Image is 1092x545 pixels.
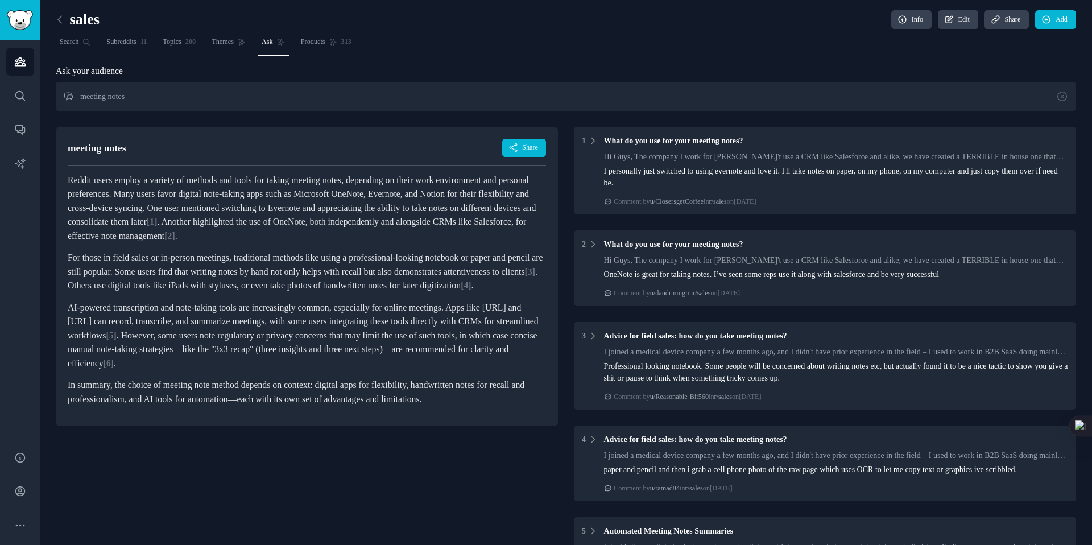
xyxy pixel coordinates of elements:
span: u/ramad84 [650,484,680,492]
div: Hi Guys, The company I work for [PERSON_NAME]'t use a CRM like Salesforce and alike, we have crea... [604,254,1069,266]
h2: sales [56,11,100,29]
a: Edit [938,10,978,30]
span: 11 [140,37,147,47]
p: AI-powered transcription and note-taking tools are increasingly common, especially for online mee... [68,301,546,371]
div: paper and pencil and then i grab a cell phone photo of the raw page which uses OCR to let me copy... [604,464,1069,476]
span: Share [522,143,538,153]
span: Topics [163,37,181,47]
a: Products313 [297,33,355,56]
span: Products [301,37,325,47]
span: What do you use for your meeting notes? [604,240,743,249]
a: Search [56,33,94,56]
div: Hi Guys, The company I work for [PERSON_NAME]'t use a CRM like Salesforce and alike, we have crea... [604,151,1069,163]
span: Search [60,37,78,47]
span: Automated Meeting Notes Summaries [604,527,733,535]
span: Advice for field sales: how do you take meeting notes? [604,332,787,340]
span: u/dandrmmgt [650,289,688,297]
span: r/sales [709,197,727,205]
span: Ask [262,37,273,47]
a: Subreddits11 [102,33,151,56]
a: Ask [258,33,289,56]
span: 313 [341,37,351,47]
div: Comment by in on [DATE] [614,392,762,402]
span: r/sales [685,484,703,492]
div: meeting notes [68,141,126,155]
span: Advice for field sales: how do you take meeting notes? [604,435,787,444]
span: Ask your audience [56,64,123,79]
div: OneNote is great for taking notes. I’ve seen some reps use it along with salesforce and be very s... [604,269,1069,280]
div: 1 [582,135,586,147]
span: [ 1 ] [147,217,157,226]
div: Comment by in on [DATE] [614,484,733,494]
span: What do you use for your meeting notes? [604,137,743,145]
a: Add [1035,10,1076,30]
div: I joined a medical device company a few months ago, and I didn't have prior experience in the fie... [604,346,1069,358]
div: 4 [582,433,586,445]
div: 3 [582,330,586,342]
p: In summary, the choice of meeting note method depends on context: digital apps for flexibility, h... [68,378,546,406]
a: Info [891,10,932,30]
span: [ 4 ] [461,280,471,290]
span: [ 5 ] [106,331,116,340]
span: [ 6 ] [104,358,114,368]
span: u/ClosersgetCoffee [650,197,704,205]
span: [ 3 ] [525,267,535,276]
span: Subreddits [106,37,136,47]
p: For those in field sales or in-person meetings, traditional methods like using a professional-loo... [68,251,546,293]
span: [ 2 ] [164,231,175,241]
a: Topics200 [159,33,200,56]
span: r/sales [714,393,732,401]
span: Themes [212,37,234,47]
div: 2 [582,238,586,250]
button: Share [502,139,546,157]
a: Share [984,10,1029,30]
p: Reddit users employ a variety of methods and tools for taking meeting notes, depending on their w... [68,174,546,243]
span: u/Reasonable-Bit560 [650,393,709,401]
span: 200 [185,37,196,47]
img: GummySearch logo [7,10,33,30]
div: Professional looking notebook. Some people will be concerned about writing notes etc, but actuall... [604,360,1069,384]
span: r/sales [693,289,710,297]
div: I joined a medical device company a few months ago, and I didn't have prior experience in the fie... [604,449,1069,461]
div: Comment by in on [DATE] [614,197,756,207]
div: Comment by in on [DATE] [614,288,740,299]
div: I personally just switched to using evernote and love it. I'll take notes on paper, on my phone, ... [604,165,1069,189]
a: Themes [208,33,250,56]
input: Ask this audience a question... [56,82,1076,111]
div: 5 [582,525,586,537]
